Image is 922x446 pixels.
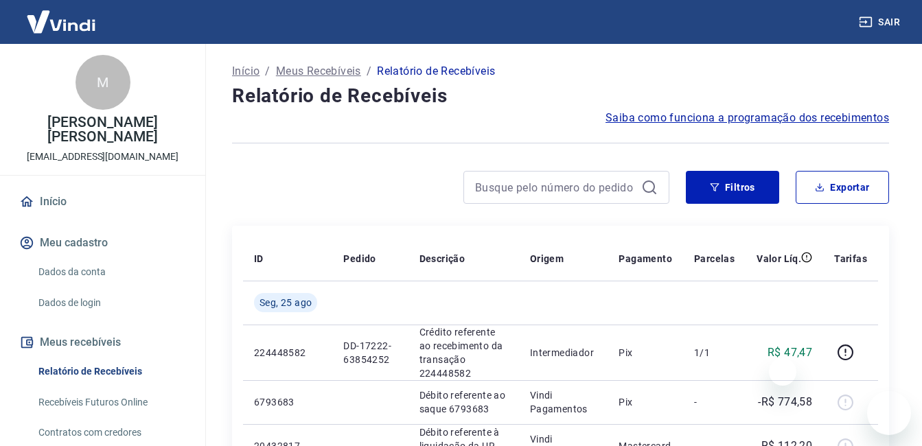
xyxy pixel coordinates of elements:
input: Busque pelo número do pedido [475,177,636,198]
p: Pedido [343,252,376,266]
a: Relatório de Recebíveis [33,357,189,386]
div: M [76,55,130,110]
p: Tarifas [834,252,867,266]
a: Meus Recebíveis [276,63,361,80]
p: Parcelas [694,252,735,266]
a: Dados de login [33,289,189,317]
p: Vindi Pagamentos [530,388,597,416]
p: 6793683 [254,395,321,409]
p: DD-17222-63854252 [343,339,397,366]
img: Vindi [16,1,106,43]
p: Valor Líq. [757,252,801,266]
button: Sair [856,10,906,35]
button: Exportar [796,171,889,204]
a: Saiba como funciona a programação dos recebimentos [606,110,889,126]
p: - [694,395,735,409]
p: Pix [619,346,672,360]
button: Filtros [686,171,779,204]
button: Meu cadastro [16,228,189,258]
a: Início [232,63,260,80]
span: Seg, 25 ago [260,296,312,309]
p: [EMAIL_ADDRESS][DOMAIN_NAME] [27,150,178,164]
iframe: Botão para abrir a janela de mensagens [867,391,911,435]
button: Meus recebíveis [16,327,189,357]
p: / [367,63,371,80]
p: Pix [619,395,672,409]
p: -R$ 774,58 [758,394,812,410]
p: ID [254,252,264,266]
p: 1/1 [694,346,735,360]
iframe: Fechar mensagem [769,358,796,386]
a: Início [16,187,189,217]
h4: Relatório de Recebíveis [232,82,889,110]
p: [PERSON_NAME] [PERSON_NAME] [11,115,194,144]
p: / [265,63,270,80]
a: Dados da conta [33,258,189,286]
a: Recebíveis Futuros Online [33,388,189,416]
p: Pagamento [619,252,672,266]
p: 224448582 [254,346,321,360]
p: Intermediador [530,346,597,360]
p: R$ 47,47 [768,344,812,361]
p: Crédito referente ao recebimento da transação 224448582 [419,325,508,380]
p: Descrição [419,252,465,266]
p: Débito referente ao saque 6793683 [419,388,508,416]
p: Origem [530,252,564,266]
p: Relatório de Recebíveis [377,63,495,80]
